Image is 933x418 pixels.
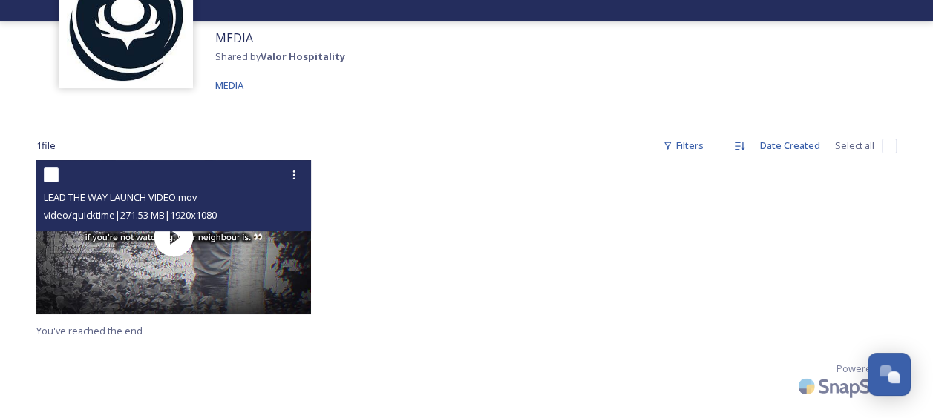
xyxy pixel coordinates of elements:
div: Filters [655,131,711,160]
img: thumbnail [36,160,311,314]
div: Date Created [753,131,828,160]
span: Select all [835,139,874,153]
span: You've reached the end [36,324,143,337]
span: Powered by [837,362,890,376]
span: 1 file [36,139,56,153]
span: MEDIA [215,79,243,92]
span: LEAD THE WAY LAUNCH VIDEO.mov [44,190,197,204]
strong: Valor Hospitality [261,50,345,63]
span: MEDIA [215,30,253,46]
span: video/quicktime | 271.53 MB | 1920 x 1080 [44,208,217,222]
a: MEDIA [215,76,243,94]
span: Shared by [215,50,345,63]
img: SnapSea Logo [793,369,897,404]
button: Open Chat [868,353,911,396]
